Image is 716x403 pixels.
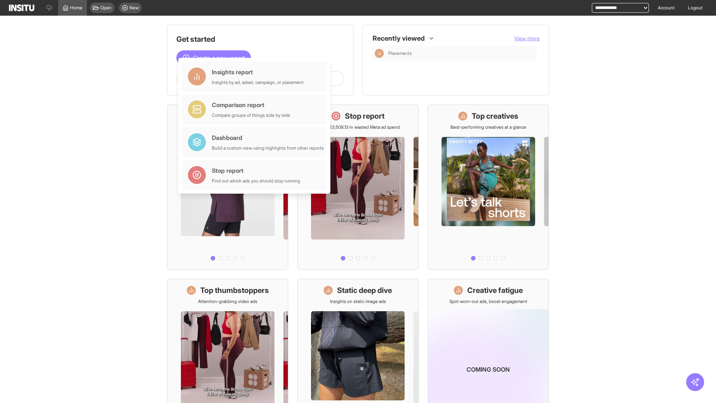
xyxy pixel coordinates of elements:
[212,68,304,76] div: Insights report
[375,49,384,58] div: Insights
[388,50,412,56] span: Placements
[514,35,540,42] button: View more
[9,4,34,11] img: Logo
[198,299,257,304] p: Attention-grabbing video ads
[316,124,400,130] p: Save £23,509.13 in wasted Meta ad spend
[100,5,112,11] span: Open
[176,34,344,44] h1: Get started
[514,35,540,41] span: View more
[450,124,526,130] p: Best-performing creatives at a glance
[212,178,300,184] div: Find out which ads you should stop running
[472,111,518,121] h1: Top creatives
[200,285,269,296] h1: Top thumbstoppers
[330,299,386,304] p: Insights on static image ads
[428,104,549,270] a: Top creativesBest-performing creatives at a glance
[212,112,290,118] div: Compare groups of things side by side
[167,104,288,270] a: What's live nowSee all active ads instantly
[337,285,392,296] h1: Static deep dive
[193,53,245,62] span: Create a new report
[388,50,534,56] span: Placements
[212,100,290,109] div: Comparison report
[212,145,324,151] div: Build a custom view using highlights from other reports
[212,133,324,142] div: Dashboard
[129,5,139,11] span: New
[212,79,304,85] div: Insights by ad, adset, campaign, or placement
[212,166,300,175] div: Stop report
[176,50,251,65] button: Create a new report
[345,111,384,121] h1: Stop report
[297,104,418,270] a: Stop reportSave £23,509.13 in wasted Meta ad spend
[70,5,82,11] span: Home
